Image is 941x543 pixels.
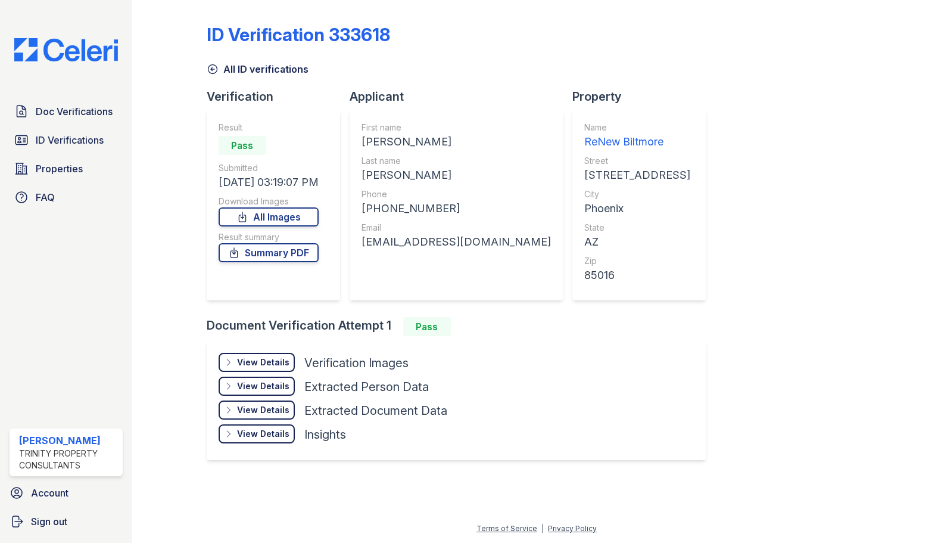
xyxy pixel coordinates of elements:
[362,222,551,234] div: Email
[36,162,83,176] span: Properties
[36,104,113,119] span: Doc Verifications
[304,402,447,419] div: Extracted Document Data
[31,486,68,500] span: Account
[10,185,123,209] a: FAQ
[304,378,429,395] div: Extracted Person Data
[5,38,127,61] img: CE_Logo_Blue-a8612792a0a2168367f1c8372b55b34899dd931a85d93a1a3d3e32e68fde9ad4.png
[584,267,690,284] div: 85016
[362,134,551,150] div: [PERSON_NAME]
[10,157,123,181] a: Properties
[304,355,409,371] div: Verification Images
[10,128,123,152] a: ID Verifications
[476,524,537,533] a: Terms of Service
[362,188,551,200] div: Phone
[219,243,319,262] a: Summary PDF
[584,222,690,234] div: State
[36,190,55,204] span: FAQ
[584,122,690,150] a: Name ReNew Biltmore
[237,428,289,440] div: View Details
[219,207,319,226] a: All Images
[10,100,123,123] a: Doc Verifications
[362,122,551,134] div: First name
[19,448,118,471] div: Trinity Property Consultants
[5,481,127,505] a: Account
[584,155,690,167] div: Street
[219,174,319,191] div: [DATE] 03:19:07 PM
[541,524,544,533] div: |
[219,136,266,155] div: Pass
[304,426,346,443] div: Insights
[584,255,690,267] div: Zip
[207,24,390,45] div: ID Verification 333618
[584,200,690,217] div: Phoenix
[362,155,551,167] div: Last name
[36,133,104,147] span: ID Verifications
[237,356,289,368] div: View Details
[5,510,127,533] a: Sign out
[572,88,715,105] div: Property
[207,62,309,76] a: All ID verifications
[237,404,289,416] div: View Details
[207,317,715,336] div: Document Verification Attempt 1
[891,495,929,531] iframe: chat widget
[584,167,690,184] div: [STREET_ADDRESS]
[584,234,690,250] div: AZ
[584,122,690,134] div: Name
[350,88,572,105] div: Applicant
[362,200,551,217] div: [PHONE_NUMBER]
[362,234,551,250] div: [EMAIL_ADDRESS][DOMAIN_NAME]
[219,162,319,174] div: Submitted
[207,88,350,105] div: Verification
[362,167,551,184] div: [PERSON_NAME]
[548,524,597,533] a: Privacy Policy
[237,380,289,392] div: View Details
[219,122,319,134] div: Result
[584,188,690,200] div: City
[219,231,319,243] div: Result summary
[31,514,67,529] span: Sign out
[219,196,319,207] div: Download Images
[19,433,118,448] div: [PERSON_NAME]
[403,317,451,336] div: Pass
[584,134,690,150] div: ReNew Biltmore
